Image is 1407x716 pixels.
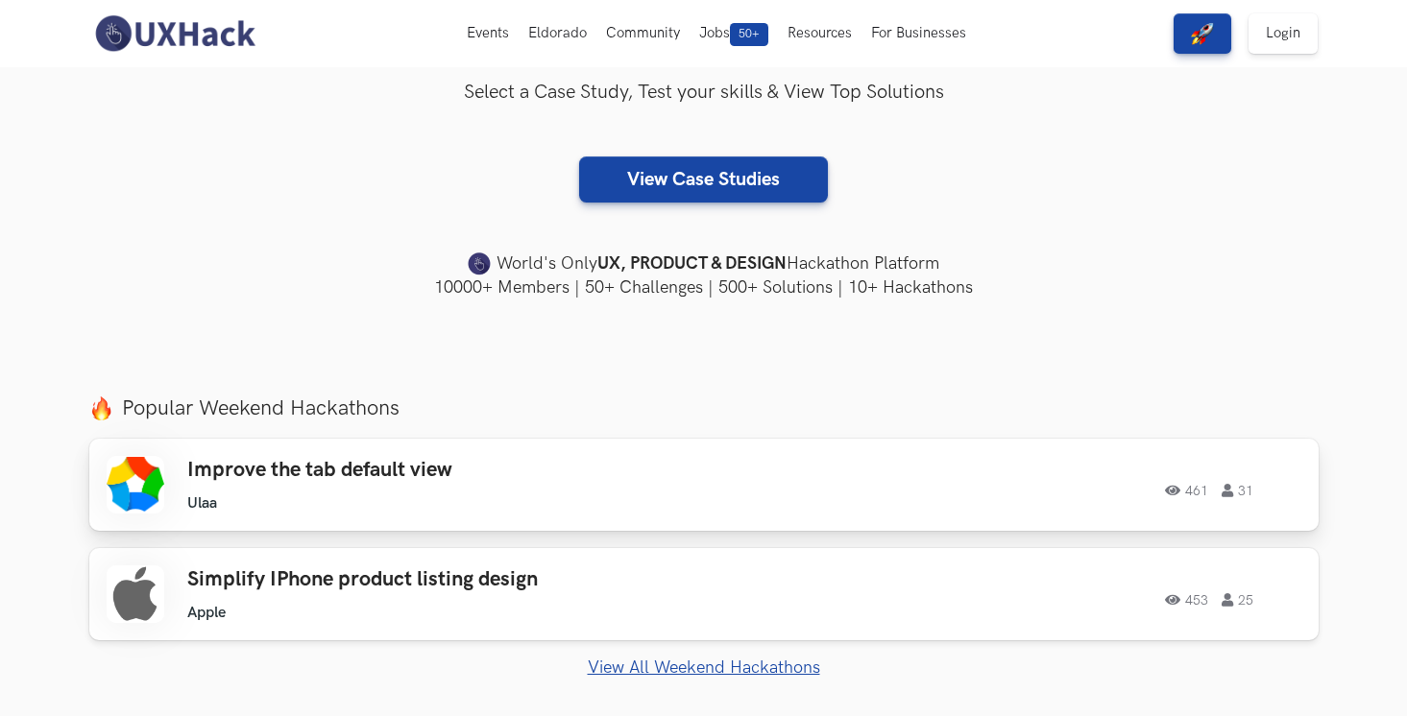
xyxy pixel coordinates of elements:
[187,604,226,622] li: Apple
[1222,484,1253,497] span: 31
[89,439,1319,531] a: Improve the tab default view Ulaa 461 31
[89,13,260,54] img: UXHack-logo.png
[1165,593,1208,607] span: 453
[89,657,1319,678] a: View All Weekend Hackathons
[89,396,113,420] img: fire.png
[89,275,1319,299] h4: 10000+ Members | 50+ Challenges | 500+ Solutions | 10+ Hackathons
[187,494,217,513] li: Ulaa
[1249,13,1318,54] a: Login
[597,251,787,277] strong: UX, PRODUCT & DESIGN
[468,251,491,276] img: uxhack-favicon-image.png
[89,251,1319,277] h4: World's Only Hackathon Platform
[730,23,768,46] span: 50+
[89,78,1319,108] h3: Select a Case Study, Test your skills & View Top Solutions
[89,548,1319,640] a: Simplify IPhone product listing design Apple 453 25
[89,395,1319,421] label: Popular Weekend Hackathons
[187,458,733,483] h3: Improve the tab default view
[1222,593,1253,607] span: 25
[579,156,828,203] a: View Case Studies
[1191,22,1214,45] img: rocket
[1165,484,1208,497] span: 461
[187,567,733,592] h3: Simplify IPhone product listing design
